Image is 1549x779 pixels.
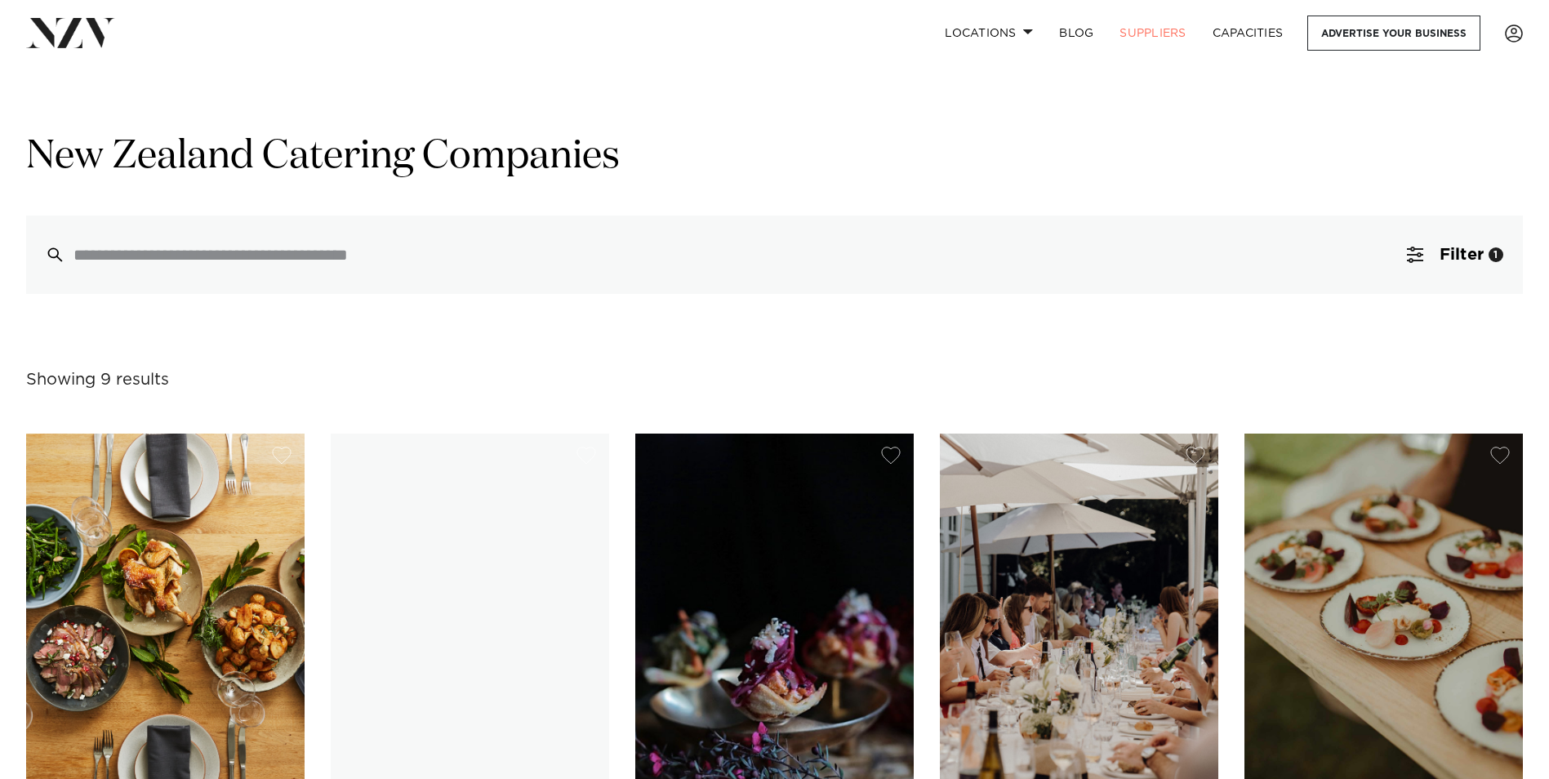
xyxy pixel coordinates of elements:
[932,16,1046,51] a: Locations
[26,131,1523,183] h1: New Zealand Catering Companies
[1200,16,1297,51] a: Capacities
[26,367,169,393] div: Showing 9 results
[1307,16,1480,51] a: Advertise your business
[1046,16,1106,51] a: BLOG
[1440,247,1484,263] span: Filter
[1489,247,1503,262] div: 1
[1106,16,1199,51] a: SUPPLIERS
[26,18,115,47] img: nzv-logo.png
[1387,216,1523,294] button: Filter1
